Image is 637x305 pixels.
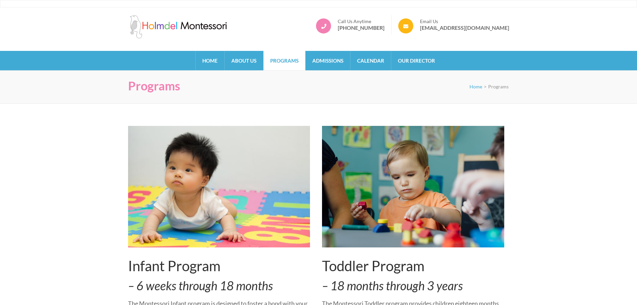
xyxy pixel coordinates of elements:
a: Our Director [391,51,442,70]
h2: Toddler Program [322,257,504,274]
a: Admissions [306,51,350,70]
a: [EMAIL_ADDRESS][DOMAIN_NAME] [420,24,509,31]
a: Home [469,84,482,89]
a: Programs [263,51,305,70]
span: Call Us Anytime [338,18,385,24]
em: – 6 weeks through 18 months [128,278,273,293]
img: Holmdel Montessori School [128,15,228,39]
a: About Us [225,51,263,70]
span: > [484,84,487,89]
a: [PHONE_NUMBER] [338,24,385,31]
a: Calendar [350,51,391,70]
span: Email Us [420,18,509,24]
h1: Programs [128,79,180,93]
a: Home [196,51,224,70]
em: – 18 months through 3 years [322,278,463,293]
h2: Infant Program [128,257,310,274]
